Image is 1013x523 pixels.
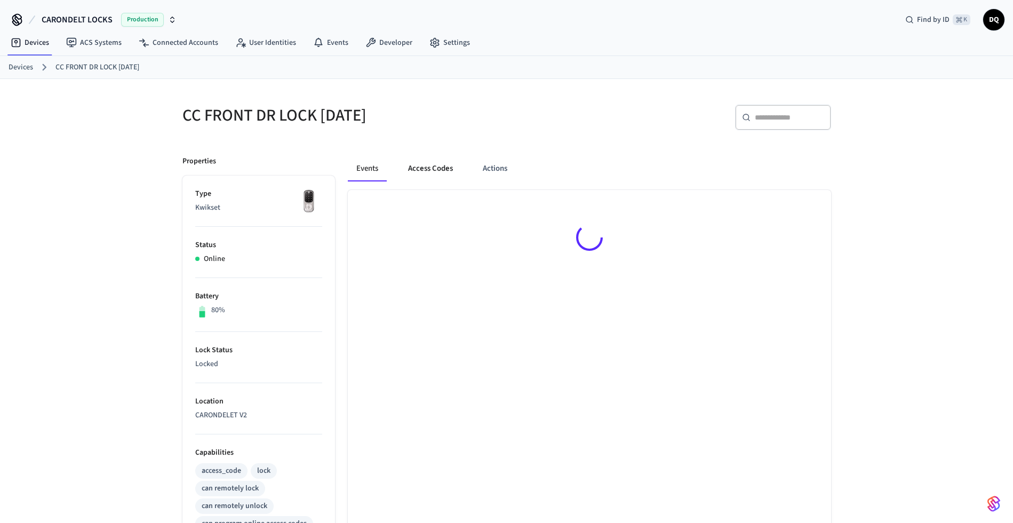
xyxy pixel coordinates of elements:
div: access_code [202,465,241,477]
div: can remotely lock [202,483,259,494]
span: Production [121,13,164,27]
button: Events [348,156,387,181]
button: Actions [474,156,516,181]
div: ant example [348,156,831,181]
p: Status [195,240,322,251]
div: lock [257,465,270,477]
div: Find by ID⌘ K [897,10,979,29]
p: Locked [195,359,322,370]
p: Lock Status [195,345,322,356]
a: Devices [9,62,33,73]
p: Kwikset [195,202,322,213]
a: Events [305,33,357,52]
p: Online [204,253,225,265]
button: Access Codes [400,156,461,181]
p: 80% [211,305,225,316]
p: Battery [195,291,322,302]
a: Settings [421,33,478,52]
p: CARONDELET V2 [195,410,322,421]
div: can remotely unlock [202,501,267,512]
span: ⌘ K [953,14,970,25]
img: Yale Assure Touchscreen Wifi Smart Lock, Satin Nickel, Front [296,188,322,215]
h5: CC FRONT DR LOCK [DATE] [182,105,500,126]
img: SeamLogoGradient.69752ec5.svg [987,495,1000,512]
a: Connected Accounts [130,33,227,52]
a: ACS Systems [58,33,130,52]
span: DQ [984,10,1003,29]
a: Devices [2,33,58,52]
p: Type [195,188,322,200]
p: Properties [182,156,216,167]
p: Capabilities [195,447,322,458]
a: Developer [357,33,421,52]
a: CC FRONT DR LOCK [DATE] [55,62,139,73]
span: Find by ID [917,14,950,25]
p: Location [195,396,322,407]
a: User Identities [227,33,305,52]
span: CARONDELT LOCKS [42,13,113,26]
button: DQ [983,9,1004,30]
